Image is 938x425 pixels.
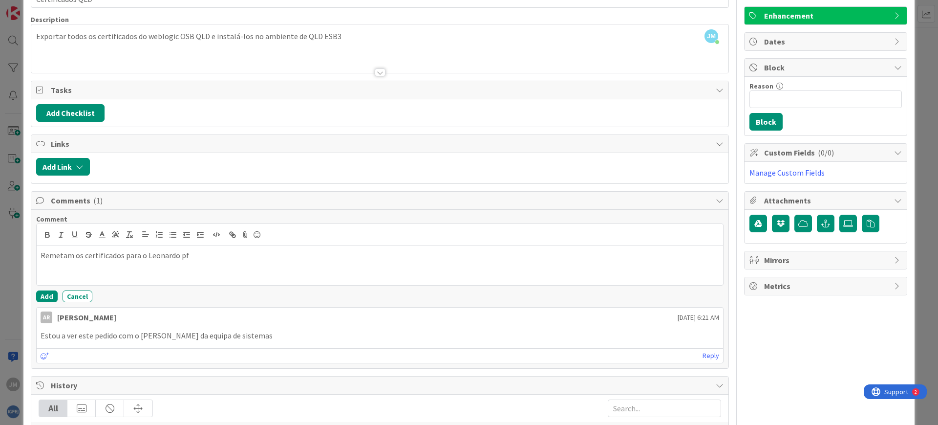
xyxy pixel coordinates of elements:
span: Links [51,138,711,150]
label: Reason [749,82,773,90]
button: Add Link [36,158,90,176]
span: Enhancement [764,10,889,22]
span: Mirrors [764,254,889,266]
span: ( 0/0 ) [818,148,834,157]
button: Block [749,113,783,131]
div: AR [41,312,52,323]
button: Add [36,291,58,302]
span: Comment [36,215,67,224]
a: Manage Custom Fields [749,168,825,178]
p: Estou a ver este pedido com o [PERSON_NAME] da equipa de sistemas [41,330,719,341]
span: [DATE] 6:21 AM [678,313,719,323]
div: 2 [51,4,53,12]
p: Exportar todos os certificados do weblogic OSB QLD e instalá-los no ambiente de QLD ESB3 [36,31,724,42]
span: Tasks [51,84,711,96]
span: Metrics [764,280,889,292]
span: Block [764,62,889,73]
p: Remetam os certificados para o Leonardo pf [41,250,719,261]
span: ( 1 ) [93,196,103,205]
span: Attachments [764,195,889,206]
a: Reply [703,350,719,362]
span: Custom Fields [764,147,889,158]
span: History [51,380,711,391]
div: All [39,400,67,417]
input: Search... [608,400,721,417]
button: Add Checklist [36,104,105,122]
span: Dates [764,36,889,47]
button: Cancel [63,291,92,302]
span: Description [31,15,69,24]
div: [PERSON_NAME] [57,312,116,323]
span: Comments [51,195,711,206]
span: Support [21,1,44,13]
span: JM [704,29,718,43]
